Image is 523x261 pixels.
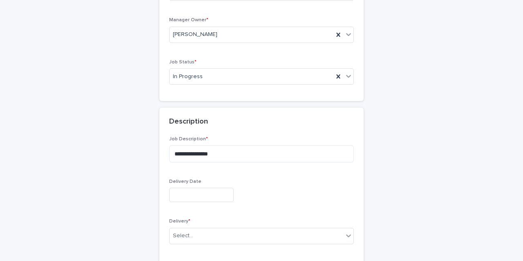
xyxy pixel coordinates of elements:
[173,72,203,81] span: In Progress
[169,60,197,65] span: Job Status
[169,117,208,126] h2: Description
[169,137,208,142] span: Job Description
[173,30,217,39] span: [PERSON_NAME]
[169,18,208,22] span: Manager Owner
[173,232,193,240] div: Select...
[169,219,190,224] span: Delivery
[169,179,201,184] span: Delivery Date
